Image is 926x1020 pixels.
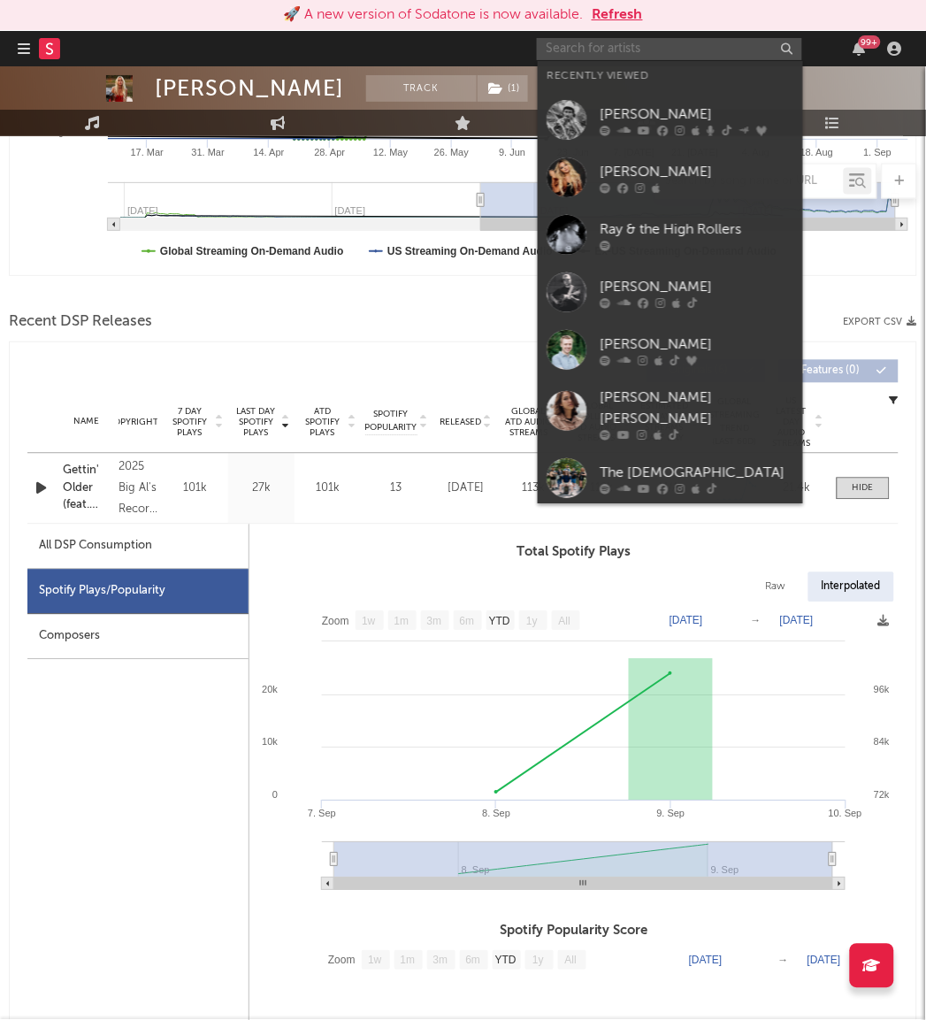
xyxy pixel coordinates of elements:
button: Refresh [592,4,643,26]
button: (1) [478,75,528,102]
span: Copyright [107,418,158,428]
a: [PERSON_NAME] [538,264,803,321]
text: 17. Mar [131,147,165,157]
text: 8. Sep [482,809,510,819]
a: The [DEMOGRAPHIC_DATA] [538,449,803,507]
text: 6m [460,616,475,628]
text: [DATE] [689,955,723,967]
text: 72k [874,790,890,801]
div: All DSP Consumption [27,525,249,570]
text: → [778,955,789,967]
div: All DSP Consumption [39,536,152,557]
div: Spotify Plays/Popularity [27,570,249,615]
h3: Spotify Popularity Score [249,921,899,942]
span: Recent DSP Releases [9,311,152,333]
button: 99+ [853,42,866,56]
div: Name [63,416,110,429]
text: 1. Sep [864,147,892,157]
text: 10. Sep [829,809,862,819]
a: Gettin' Older (feat. YoungBoy Never Broke Again) [63,463,110,515]
a: [PERSON_NAME] [PERSON_NAME] [538,379,803,449]
text: 20k [262,685,278,695]
div: [PERSON_NAME] [600,276,794,297]
button: Track [366,75,477,102]
text: 3m [427,616,442,628]
text: 6m [466,955,481,968]
span: Features ( 0 ) [791,366,872,377]
text: → [751,615,761,627]
text: All [559,616,570,628]
text: [DATE] [670,615,703,627]
input: Search for artists [537,38,802,60]
div: 113k [504,480,563,498]
div: 2025 Big Al's Records / Real Big Records / Under Exclusive License to StreamCut [119,457,157,521]
div: 13 [365,480,427,498]
a: [PERSON_NAME] [538,91,803,149]
text: All [565,955,577,968]
a: [PERSON_NAME] [538,321,803,379]
text: Zoom [322,616,349,628]
div: [PERSON_NAME] [600,161,794,182]
text: 1w [362,616,376,628]
div: [PERSON_NAME] [600,334,794,355]
text: Zoom [328,955,356,968]
text: 12. May [373,147,409,157]
span: Global ATD Audio Streams [504,407,553,439]
text: 31. Mar [191,147,225,157]
span: Last Day Spotify Plays [233,407,279,439]
h3: Total Spotify Plays [249,542,899,564]
div: 101k [299,480,356,498]
text: YTD [489,616,510,628]
text: 10k [262,737,278,748]
div: Raw [753,572,800,602]
div: 🚀 A new version of Sodatone is now available. [283,4,583,26]
div: Ray & the High Rollers [600,219,794,240]
text: 9. Sep [657,809,685,819]
div: [DATE] [436,480,495,498]
text: 0 [272,790,278,801]
text: 26. May [434,147,470,157]
div: [PERSON_NAME] [600,104,794,125]
span: Spotify Popularity [365,409,417,435]
text: Global Streaming On-Demand Audio [160,245,344,257]
text: [DATE] [807,955,841,967]
div: 27k [233,480,290,498]
text: YTD [495,955,517,968]
span: Released [440,418,481,428]
text: 1y [532,955,544,968]
a: [PERSON_NAME] [538,149,803,206]
div: [PERSON_NAME] [155,75,344,102]
div: Recently Viewed [547,65,794,87]
div: The [DEMOGRAPHIC_DATA] [600,462,794,483]
button: Features(0) [779,360,899,383]
a: Ray & the High Rollers [538,206,803,264]
text: US Streaming On-Demand Audio [387,245,553,257]
div: Interpolated [808,572,894,602]
text: 1m [394,616,409,628]
div: 101k [166,480,224,498]
div: 99 + [859,35,881,49]
text: 3m [433,955,448,968]
button: Export CSV [844,317,917,327]
text: 28. Apr [314,147,345,157]
text: 1w [368,955,382,968]
span: ( 1 ) [477,75,529,102]
span: ATD Spotify Plays [299,407,346,439]
div: Composers [27,615,249,660]
span: 7 Day Spotify Plays [166,407,213,439]
text: 14. Apr [254,147,285,157]
div: [PERSON_NAME] [PERSON_NAME] [600,387,794,430]
text: 96k [874,685,890,695]
text: 18. Aug [800,147,833,157]
text: 84k [874,737,890,748]
text: 7. Sep [308,809,336,819]
text: 1y [526,616,538,628]
text: 9. Jun [499,147,525,157]
text: 1m [401,955,416,968]
text: [DATE] [780,615,814,627]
